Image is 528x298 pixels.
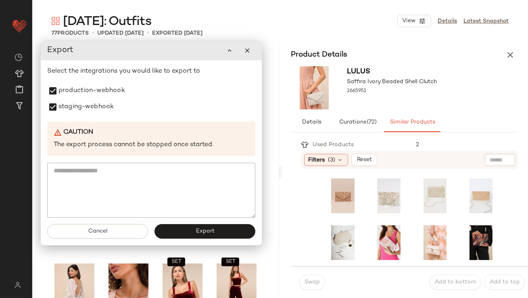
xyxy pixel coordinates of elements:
[47,44,74,57] span: Export
[10,282,25,288] img: svg%3e
[152,29,202,38] p: Exported [DATE]
[154,224,255,239] button: Export
[282,49,357,61] h3: Product Details
[309,141,361,149] div: Used Products
[54,141,249,150] p: The export process cannot be stopped once started.
[11,18,27,34] img: heart_red.DM2ytmEG.svg
[15,53,23,61] img: svg%3e
[328,156,336,164] span: (3)
[397,15,431,27] button: View
[52,17,60,25] img: svg%3e
[347,88,367,95] span: 2665951
[221,258,239,267] button: SET
[97,29,144,38] p: updated [DATE]
[47,67,255,76] p: Select the integrations you would like to export to
[291,66,338,109] img: 2665951_01_OM.jpg
[52,29,89,38] div: Products
[309,156,325,164] span: Filters
[147,28,149,38] span: •
[47,224,148,239] button: Cancel
[347,78,437,86] span: Saffira Ivory Beaded Shell Clutch
[328,225,358,260] img: 11477001_2335551.jpg
[58,99,114,115] label: staging-webhook
[438,17,457,25] a: Details
[409,141,518,149] div: 2
[374,178,404,213] img: 3440240_328252.jpg
[301,119,321,126] span: Details
[366,119,377,126] span: (72)
[420,225,450,260] img: 12570221_2630891.jpg
[195,228,214,235] span: Export
[402,18,415,24] span: View
[63,14,151,30] span: [DATE]: Outfits
[338,119,377,126] span: Curations
[58,83,125,99] label: production-webhook
[351,154,377,166] button: Reset
[167,258,185,267] button: SET
[63,128,93,137] b: Caution
[389,119,435,126] span: Similar Products
[88,228,107,235] span: Cancel
[347,68,371,76] span: Lulus
[171,259,182,265] span: SET
[52,30,57,36] span: 77
[466,178,496,213] img: 5793951_1184351.jpg
[92,28,94,38] span: •
[420,178,450,213] img: 10745261_2216696.jpg
[328,178,358,213] img: 12031661_2459971.jpg
[356,157,371,163] span: Reset
[374,225,404,260] img: 9957321_2070936.jpg
[463,17,509,25] a: Latest Snapshot
[466,225,496,260] img: 12284561_2566551.jpg
[225,259,236,265] span: SET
